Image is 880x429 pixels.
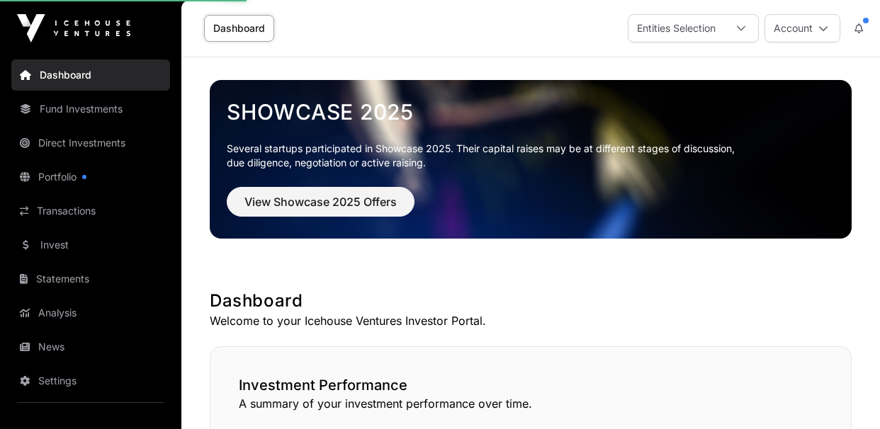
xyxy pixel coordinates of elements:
a: Dashboard [204,15,274,42]
iframe: Chat Widget [809,361,880,429]
h1: Dashboard [210,290,852,312]
a: Showcase 2025 [227,99,835,125]
a: Statements [11,263,170,294]
p: Several startups participated in Showcase 2025. Their capital raises may be at different stages o... [227,142,835,170]
button: Account [765,14,840,42]
a: News [11,331,170,362]
h2: Investment Performance [239,375,823,395]
a: Portfolio [11,161,170,193]
a: Transactions [11,195,170,227]
a: Dashboard [11,59,170,91]
img: Showcase 2025 [210,80,852,239]
span: View Showcase 2025 Offers [244,193,397,210]
p: A summary of your investment performance over time. [239,395,823,412]
img: Icehouse Ventures Logo [17,14,130,42]
a: Fund Investments [11,93,170,125]
div: Entities Selection [628,15,724,42]
p: Welcome to your Icehouse Ventures Investor Portal. [210,312,852,329]
a: Settings [11,365,170,396]
a: Analysis [11,297,170,328]
a: Direct Investments [11,127,170,159]
a: View Showcase 2025 Offers [227,201,414,215]
button: View Showcase 2025 Offers [227,187,414,217]
a: Invest [11,229,170,261]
